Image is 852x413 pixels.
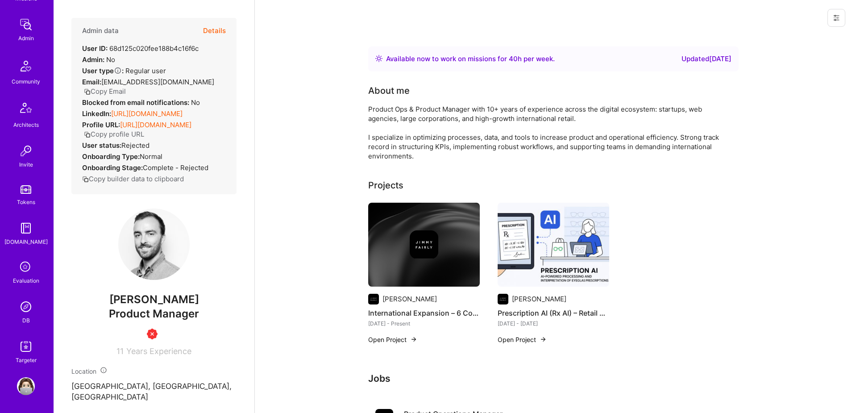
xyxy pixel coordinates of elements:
img: Unqualified [147,329,158,339]
strong: Onboarding Type: [82,152,140,161]
div: [DATE] - Present [368,319,480,328]
img: Company logo [410,230,438,259]
div: [DATE] - [DATE] [498,319,609,328]
a: User Avatar [15,377,37,395]
strong: Email: [82,78,101,86]
div: DB [22,316,30,325]
div: Community [12,77,40,86]
div: Regular user [82,66,166,75]
button: Copy builder data to clipboard [82,174,184,184]
strong: Profile URL: [82,121,120,129]
p: [GEOGRAPHIC_DATA], [GEOGRAPHIC_DATA], [GEOGRAPHIC_DATA] [71,381,237,403]
button: Copy profile URL [84,129,144,139]
img: cover [368,203,480,287]
img: Community [15,55,37,77]
strong: User ID: [82,44,108,53]
div: [DOMAIN_NAME] [4,237,48,246]
img: Availability [375,55,382,62]
div: Architects [13,120,39,129]
i: icon Copy [84,88,91,95]
span: Complete - Rejected [143,163,208,172]
div: 68d125c020fee188b4c16f6c [82,44,199,53]
img: Prescription AI (Rx AI) – Retail Healthtech [498,203,609,287]
span: normal [140,152,162,161]
i: Help [114,67,122,75]
img: Company logo [368,294,379,305]
span: Rejected [121,141,150,150]
button: Open Project [368,335,417,344]
span: Product Manager [109,307,199,320]
div: Product Ops & Product Manager with 10+ years of experience across the digital ecosystem: startups... [368,104,725,161]
img: arrow-right [540,336,547,343]
img: Architects [15,99,37,120]
img: admin teamwork [17,16,35,33]
i: icon Copy [84,131,91,138]
img: tokens [21,185,31,194]
strong: User status: [82,141,121,150]
div: [PERSON_NAME] [512,294,566,304]
div: [PERSON_NAME] [382,294,437,304]
h3: Jobs [368,373,739,384]
img: Invite [17,142,35,160]
a: [URL][DOMAIN_NAME] [111,109,183,118]
strong: Blocked from email notifications: [82,98,191,107]
span: 11 [116,346,124,356]
img: Skill Targeter [17,338,35,355]
div: Tokens [17,197,35,207]
strong: Onboarding Stage: [82,163,143,172]
img: User Avatar [17,377,35,395]
div: Location [71,367,237,376]
div: Invite [19,160,33,169]
img: Company logo [498,294,508,305]
button: Details [203,18,226,44]
a: [URL][DOMAIN_NAME] [120,121,191,129]
strong: Admin: [82,55,104,64]
div: Updated [DATE] [682,54,731,64]
strong: LinkedIn: [82,109,111,118]
strong: User type : [82,67,124,75]
i: icon SelectionTeam [17,259,34,276]
h4: International Expansion – 6 Countries including [GEOGRAPHIC_DATA] [368,307,480,319]
div: Evaluation [13,276,39,285]
h4: Admin data [82,27,119,35]
img: Admin Search [17,298,35,316]
div: Admin [18,33,34,43]
span: [EMAIL_ADDRESS][DOMAIN_NAME] [101,78,214,86]
div: No [82,98,200,107]
div: No [82,55,115,64]
div: About me [368,84,410,97]
button: Copy Email [84,87,126,96]
h4: Prescription AI (Rx AI) – Retail Healthtech [498,307,609,319]
button: Open Project [498,335,547,344]
span: Years Experience [126,346,191,356]
span: [PERSON_NAME] [71,293,237,306]
img: arrow-right [410,336,417,343]
div: Available now to work on missions for h per week . [386,54,555,64]
div: Projects [368,179,403,192]
img: User Avatar [118,209,190,280]
img: guide book [17,219,35,237]
div: Targeter [16,355,37,365]
span: 40 [509,54,518,63]
i: icon Copy [82,176,89,183]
